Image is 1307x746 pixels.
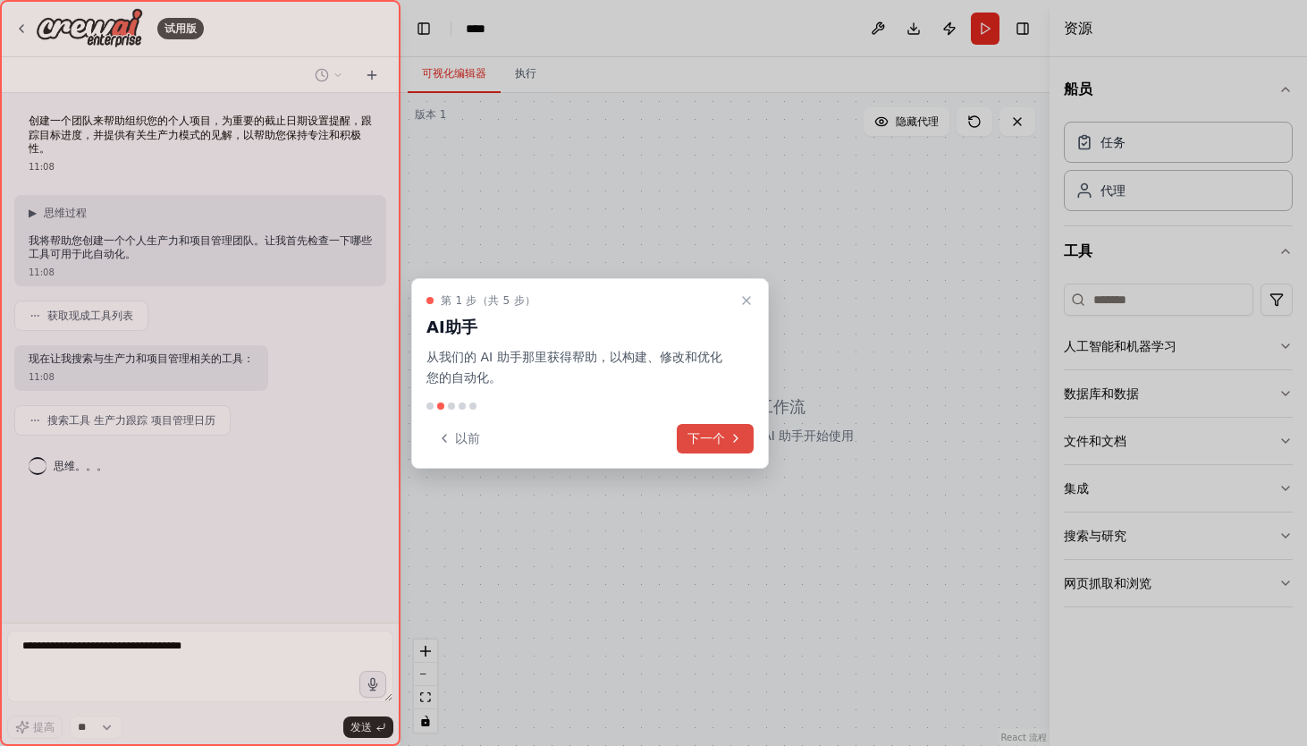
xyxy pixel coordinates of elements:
span: 第 1 步（共 5 步） [441,293,535,308]
button: 关闭演练 [736,290,757,311]
font: 下一个 [687,429,725,448]
button: 隐藏左侧边栏 [411,16,436,41]
button: 以前 [426,424,491,454]
button: 下一个 [677,424,754,454]
p: 从我们的 AI 助手那里获得帮助，以构建、修改和优化您的自动化。 [426,347,732,388]
font: 以前 [455,429,480,448]
h3: AI助手 [426,315,732,340]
